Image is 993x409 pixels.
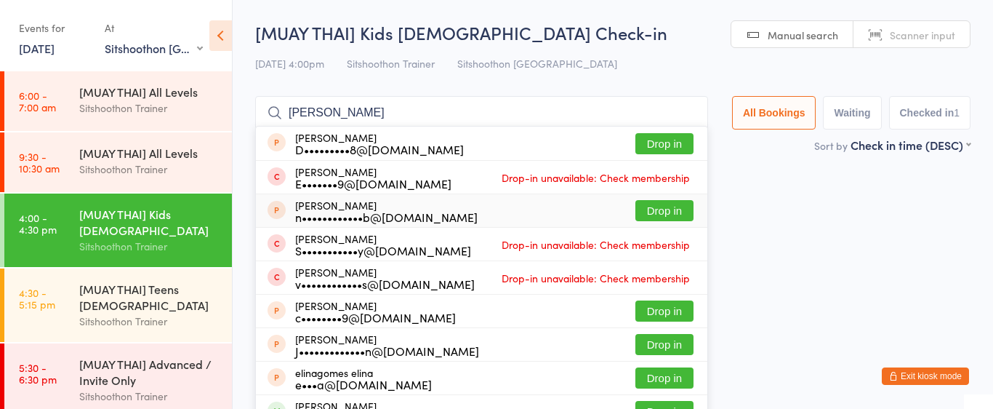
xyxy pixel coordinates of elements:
div: Sitshoothon Trainer [79,388,220,405]
div: [MUAY THAI] Advanced / Invite Only [79,356,220,388]
label: Sort by [814,138,848,153]
span: Sitshoothon Trainer [347,56,435,71]
div: [PERSON_NAME] [295,166,451,189]
a: 9:30 -10:30 am[MUAY THAI] All LevelsSitshoothon Trainer [4,132,232,192]
time: 4:30 - 5:15 pm [19,287,55,310]
div: [PERSON_NAME] [295,132,464,155]
div: At [105,16,203,40]
div: 1 [954,107,960,119]
div: [MUAY THAI] All Levels [79,84,220,100]
div: Sitshoothon Trainer [79,161,220,178]
time: 9:30 - 10:30 am [19,151,60,174]
div: J•••••••••••••n@[DOMAIN_NAME] [295,345,479,357]
div: e•••a@[DOMAIN_NAME] [295,378,432,390]
div: Sitshoothon Trainer [79,238,220,255]
button: All Bookings [732,96,816,130]
input: Search [255,96,708,130]
button: Exit kiosk mode [882,368,969,385]
div: [PERSON_NAME] [295,333,479,357]
button: Drop in [635,368,694,389]
div: Sitshoothon Trainer [79,100,220,116]
button: Drop in [635,334,694,355]
span: Sitshoothon [GEOGRAPHIC_DATA] [457,56,617,71]
span: [DATE] 4:00pm [255,56,324,71]
div: E•••••••9@[DOMAIN_NAME] [295,178,451,189]
span: Drop-in unavailable: Check membership [498,267,694,289]
a: 4:00 -4:30 pm[MUAY THAI] Kids [DEMOGRAPHIC_DATA]Sitshoothon Trainer [4,194,232,267]
time: 5:30 - 6:30 pm [19,362,57,385]
button: Checked in1 [889,96,971,130]
time: 6:00 - 7:00 am [19,90,56,113]
button: Drop in [635,133,694,154]
div: Check in time (DESC) [851,137,970,153]
span: Drop-in unavailable: Check membership [498,234,694,255]
div: [PERSON_NAME] [295,199,478,223]
div: [MUAY THAI] All Levels [79,145,220,161]
button: Drop in [635,200,694,221]
div: [PERSON_NAME] [295,300,456,323]
div: elinagomes elina [295,367,432,390]
span: Manual search [768,28,838,42]
span: Drop-in unavailable: Check membership [498,167,694,188]
div: D•••••••••8@[DOMAIN_NAME] [295,143,464,155]
div: [PERSON_NAME] [295,266,475,290]
a: [DATE] [19,40,55,56]
button: Drop in [635,301,694,322]
a: 6:00 -7:00 am[MUAY THAI] All LevelsSitshoothon Trainer [4,71,232,131]
div: c••••••••9@[DOMAIN_NAME] [295,311,456,323]
div: Events for [19,16,90,40]
a: 4:30 -5:15 pm[MUAY THAI] Teens [DEMOGRAPHIC_DATA]Sitshoothon Trainer [4,269,232,342]
div: v••••••••••••s@[DOMAIN_NAME] [295,278,475,290]
h2: [MUAY THAI] Kids [DEMOGRAPHIC_DATA] Check-in [255,20,970,44]
div: n••••••••••••b@[DOMAIN_NAME] [295,211,478,223]
div: [MUAY THAI] Kids [DEMOGRAPHIC_DATA] [79,206,220,238]
button: Waiting [823,96,881,130]
span: Scanner input [890,28,955,42]
div: Sitshoothon [GEOGRAPHIC_DATA] [105,40,203,56]
time: 4:00 - 4:30 pm [19,212,57,235]
div: S•••••••••••y@[DOMAIN_NAME] [295,245,471,256]
div: [PERSON_NAME] [295,233,471,256]
div: Sitshoothon Trainer [79,313,220,330]
div: [MUAY THAI] Teens [DEMOGRAPHIC_DATA] [79,281,220,313]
